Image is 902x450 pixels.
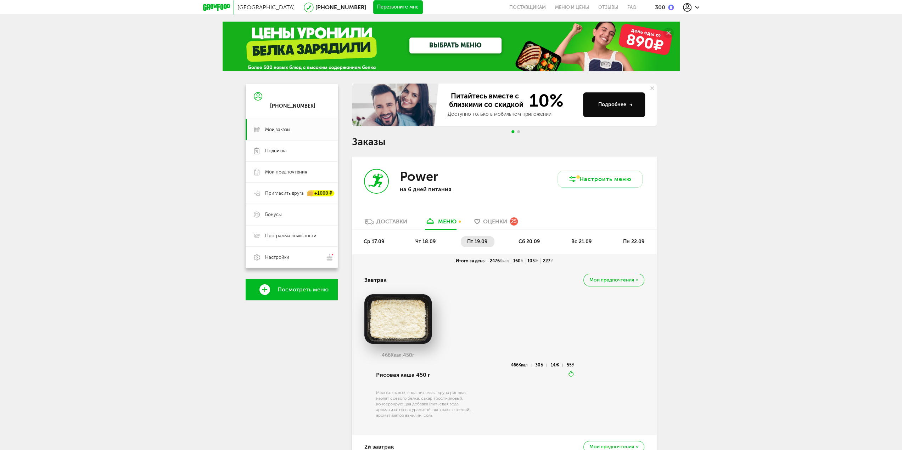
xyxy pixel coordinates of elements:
div: Итого за день: [454,258,488,264]
div: 466 [511,364,531,367]
button: Подробнее [583,92,645,117]
h1: Заказы [352,137,657,147]
span: Ж [555,363,559,368]
span: г [412,352,414,358]
a: Оценки 25 [471,218,521,229]
span: Ккал [519,363,528,368]
div: 160 [511,258,525,264]
span: Go to slide 2 [517,130,520,133]
div: меню [438,218,456,225]
span: Мои заказы [265,126,290,133]
span: Пригласить друга [265,190,304,196]
a: Подписка [246,140,338,161]
span: вс 21.09 [571,239,592,245]
span: Go to slide 1 [511,130,514,133]
span: Бонусы [265,211,282,218]
span: Настройки [265,254,289,261]
a: Доставки [361,218,411,229]
span: 10% [525,92,564,109]
span: У [572,363,574,368]
div: 14 [551,364,563,367]
div: 103 [525,258,541,264]
span: Б [540,363,543,368]
img: big_wY3GFzAuBXjIiT3b.png [364,294,432,344]
span: Подписка [265,148,287,154]
div: 466 450 [364,353,432,358]
h3: Power [399,169,438,184]
span: Посмотреть меню [278,286,329,293]
span: Оценки [483,218,507,225]
span: пн 22.09 [623,239,644,245]
a: Мои заказы [246,119,338,140]
div: Доставки [376,218,407,225]
a: [PHONE_NUMBER] [315,4,366,11]
span: У [550,258,553,263]
p: на 6 дней питания [399,186,492,193]
div: 227 [541,258,555,264]
span: Ккал, [391,352,403,358]
a: Мои предпочтения [246,161,338,183]
div: 25 [510,217,518,225]
div: 55 [567,364,574,367]
div: Молоко сырое, вода питьевая, крупа рисовая, изолят соевого белка, сахар тростниковый, консервирую... [376,390,474,418]
a: меню [421,218,460,229]
a: Бонусы [246,204,338,225]
div: +1000 ₽ [307,190,334,196]
span: Программа лояльности [265,233,316,239]
a: Настройки [246,246,338,268]
span: Мои предпочтения [589,278,634,283]
div: 2476 [488,258,511,264]
a: ВЫБРАТЬ МЕНЮ [409,38,502,53]
a: Пригласить друга +1000 ₽ [246,183,338,204]
a: Программа лояльности [246,225,338,246]
div: 30 [535,364,547,367]
div: Рисовая каша 450 г [376,363,474,387]
span: сб 20.09 [519,239,540,245]
span: Мои предпочтения [589,444,634,449]
span: Ж [535,258,539,263]
span: Б [521,258,523,263]
div: Доступно только в мобильном приложении [448,111,577,118]
a: Посмотреть меню [246,279,338,300]
div: Подробнее [598,101,633,108]
span: Ккал [500,258,509,263]
img: bonus_b.cdccf46.png [668,5,674,10]
span: пт 19.09 [467,239,487,245]
img: family-banner.579af9d.jpg [352,84,441,126]
button: Настроить меню [558,171,643,188]
span: Питайтесь вместе с близкими со скидкой [448,92,525,109]
span: ср 17.09 [364,239,384,245]
div: 300 [655,4,665,11]
div: [PHONE_NUMBER] [270,103,315,109]
span: [GEOGRAPHIC_DATA] [237,4,295,11]
h4: Завтрак [364,273,387,287]
span: чт 18.09 [415,239,436,245]
button: Перезвоните мне [373,0,423,15]
span: Мои предпочтения [265,169,307,175]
